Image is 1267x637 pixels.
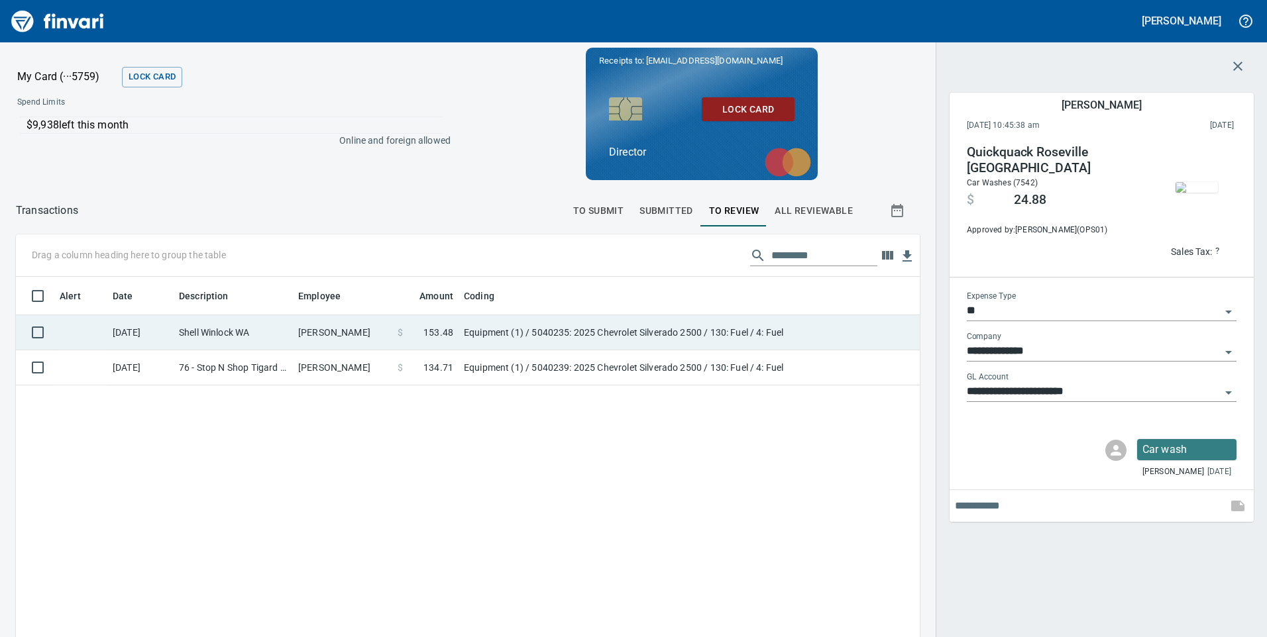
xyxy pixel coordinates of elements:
p: Online and foreign allowed [7,134,451,147]
p: Car wash [1142,442,1231,458]
span: Coding [464,288,494,304]
span: Car Washes (7542) [967,178,1038,187]
img: receipts%2Ftapani%2F2025-10-07%2Fs522JPhQlTOWHcpfQqdK2t5S2TC2__WHANwR4CKmKU2SbOrsxW_thumb.jpg [1176,182,1218,193]
td: Shell Winlock WA [174,315,293,350]
p: Receipts to: [599,54,804,68]
span: All Reviewable [775,203,853,219]
span: Submitted [639,203,693,219]
button: Show transactions within a particular date range [877,195,920,226]
label: Company [967,333,1001,341]
button: Open [1219,383,1238,402]
button: [PERSON_NAME] [1138,11,1225,31]
span: Alert [60,288,81,304]
img: mastercard.svg [758,141,818,183]
p: Drag a column heading here to group the table [32,248,226,262]
span: Description [179,288,246,304]
td: Equipment (1) / 5040239: 2025 Chevrolet Silverado 2500 / 130: Fuel / 4: Fuel [459,350,790,385]
p: $9,938 left this month [27,117,442,133]
td: [PERSON_NAME] [293,315,392,350]
span: This charge was settled by the merchant and appears on the 2025/10/11 statement. [1125,119,1234,132]
span: 134.71 [423,361,453,374]
p: Director [609,144,795,160]
label: GL Account [967,373,1009,381]
td: [DATE] [107,350,174,385]
td: Equipment (1) / 5040235: 2025 Chevrolet Silverado 2500 / 130: Fuel / 4: Fuel [459,315,790,350]
span: $ [967,192,974,208]
span: 153.48 [423,326,453,339]
button: Lock Card [122,67,182,87]
span: [PERSON_NAME] [1142,465,1204,479]
span: Spend Limits [17,96,256,109]
span: Date [113,288,133,304]
nav: breadcrumb [16,203,78,219]
span: To Submit [573,203,624,219]
span: Coding [464,288,512,304]
button: Open [1219,303,1238,321]
img: Finvari [8,5,107,37]
span: Lock Card [712,101,784,118]
span: Approved by: [PERSON_NAME] ( OPS01 ) [967,224,1147,237]
label: Expense Type [967,293,1016,301]
p: Sales Tax: [1171,245,1213,258]
span: 24.88 [1014,192,1046,208]
span: Alert [60,288,98,304]
span: Date [113,288,150,304]
span: [DATE] [1207,465,1231,479]
h5: [PERSON_NAME] [1062,98,1141,112]
button: Sales Tax:? [1168,241,1223,262]
td: [PERSON_NAME] [293,350,392,385]
span: This records your note into the expense. If you would like to send a message to an employee inste... [1222,490,1254,522]
span: Employee [298,288,341,304]
span: Amount [419,288,453,304]
p: My Card (···5759) [17,69,117,85]
span: [DATE] 10:45:38 am [967,119,1125,132]
span: Employee [298,288,358,304]
span: [EMAIL_ADDRESS][DOMAIN_NAME] [645,54,784,67]
span: Lock Card [129,70,176,85]
span: To Review [709,203,759,219]
span: Description [179,288,229,304]
span: Amount [402,288,453,304]
span: ? [1215,244,1219,259]
button: Lock Card [702,97,795,122]
p: Transactions [16,203,78,219]
td: [DATE] [107,315,174,350]
td: 76 - Stop N Shop Tigard OR [174,350,293,385]
span: $ [398,361,403,374]
button: Close transaction [1222,50,1254,82]
span: Unable to determine tax [1215,244,1219,259]
button: Open [1219,343,1238,362]
h4: Quickquack Roseville [GEOGRAPHIC_DATA] [967,144,1147,176]
span: $ [398,326,403,339]
button: Download table [897,246,917,266]
h5: [PERSON_NAME] [1142,14,1221,28]
button: Choose columns to display [877,246,897,266]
